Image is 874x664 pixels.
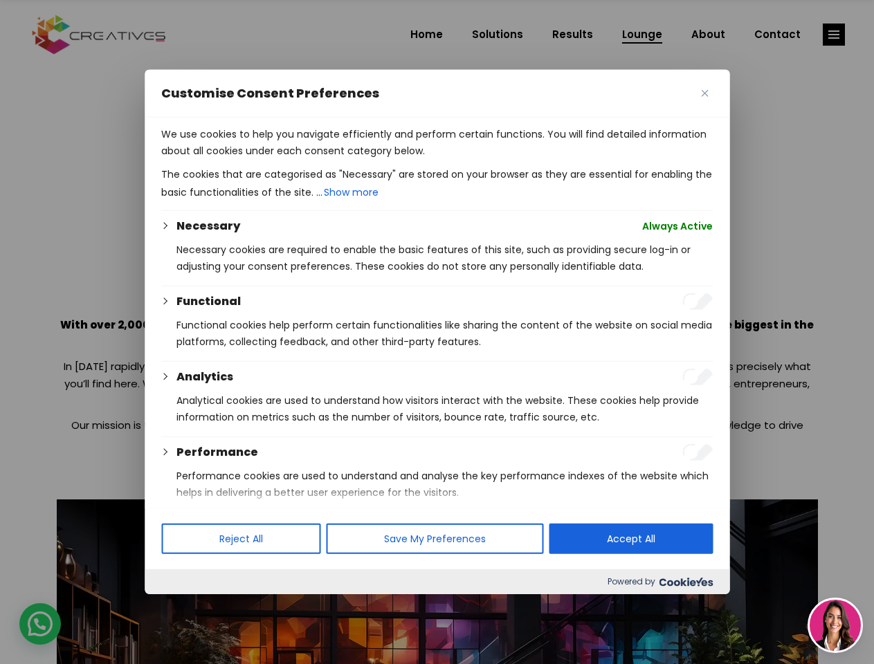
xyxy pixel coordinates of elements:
button: Close [696,85,713,102]
p: Performance cookies are used to understand and analyse the key performance indexes of the website... [176,468,713,501]
button: Performance [176,444,258,461]
button: Necessary [176,218,240,234]
p: We use cookies to help you navigate efficiently and perform certain functions. You will find deta... [161,126,713,159]
span: Always Active [642,218,713,234]
span: Customise Consent Preferences [161,85,379,102]
button: Analytics [176,369,233,385]
p: Necessary cookies are required to enable the basic features of this site, such as providing secur... [176,241,713,275]
p: Analytical cookies are used to understand how visitors interact with the website. These cookies h... [176,392,713,425]
button: Functional [176,293,241,310]
button: Reject All [161,524,320,554]
img: Close [701,90,708,97]
div: Powered by [145,569,729,594]
input: Enable Performance [682,444,713,461]
input: Enable Analytics [682,369,713,385]
img: Cookieyes logo [659,578,713,587]
div: Customise Consent Preferences [145,70,729,594]
p: The cookies that are categorised as "Necessary" are stored on your browser as they are essential ... [161,166,713,202]
button: Save My Preferences [326,524,543,554]
button: Accept All [549,524,713,554]
input: Enable Functional [682,293,713,310]
button: Show more [322,183,380,202]
img: agent [810,600,861,651]
p: Functional cookies help perform certain functionalities like sharing the content of the website o... [176,317,713,350]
